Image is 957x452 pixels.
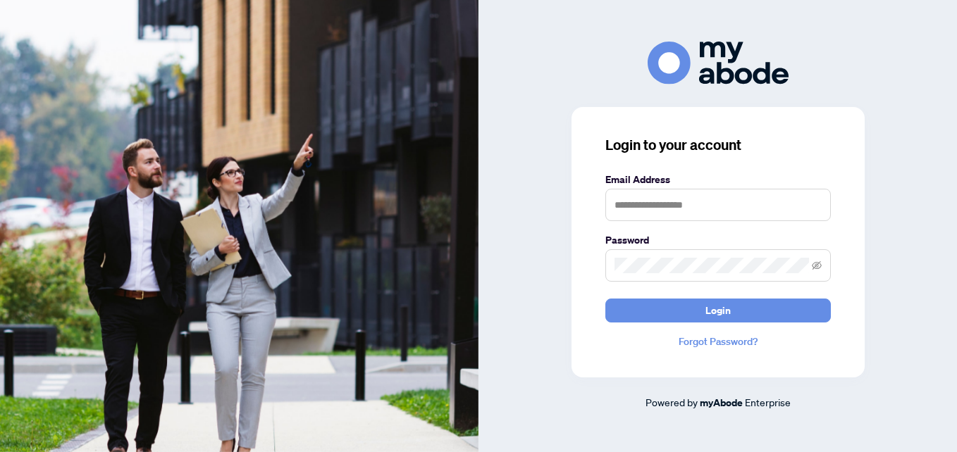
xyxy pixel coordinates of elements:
label: Email Address [605,172,831,187]
span: Login [705,299,731,322]
span: eye-invisible [812,260,822,270]
span: Enterprise [745,396,791,408]
span: Powered by [646,396,698,408]
label: Password [605,232,831,248]
img: ma-logo [648,42,789,84]
button: Login [605,299,831,322]
a: Forgot Password? [605,334,831,349]
h3: Login to your account [605,135,831,155]
a: myAbode [700,395,743,410]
